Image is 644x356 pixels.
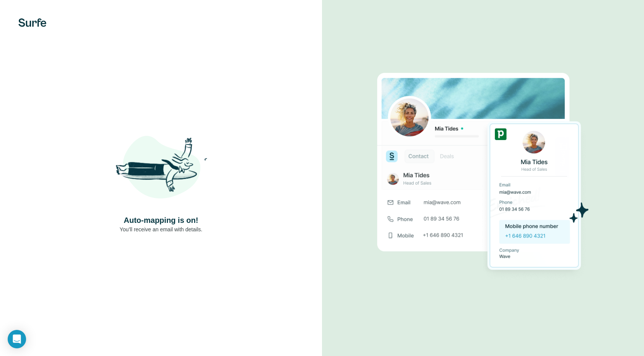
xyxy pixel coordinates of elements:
img: Shaka Illustration [115,123,207,215]
img: Surfe's logo [18,18,46,27]
div: Open Intercom Messenger [8,330,26,348]
h4: Auto-mapping is on! [124,215,198,226]
img: Download Success [377,73,589,283]
p: You’ll receive an email with details. [120,226,202,233]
